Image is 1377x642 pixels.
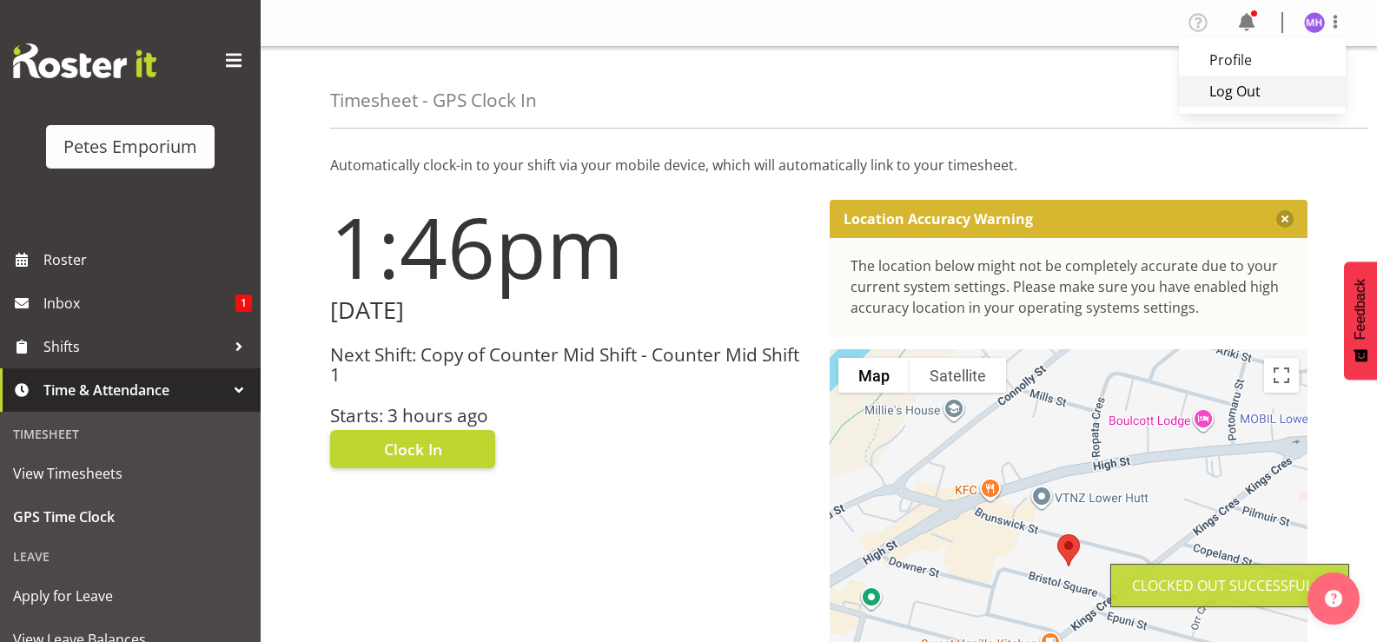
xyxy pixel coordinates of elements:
h4: Timesheet - GPS Clock In [330,90,537,110]
span: Inbox [43,290,235,316]
a: Apply for Leave [4,574,256,618]
span: GPS Time Clock [13,504,248,530]
p: Automatically clock-in to your shift via your mobile device, which will automatically link to you... [330,155,1307,175]
div: Leave [4,539,256,574]
div: Timesheet [4,416,256,452]
p: Location Accuracy Warning [844,210,1033,228]
button: Clock In [330,430,495,468]
div: Petes Emporium [63,134,197,160]
a: Profile [1179,44,1346,76]
img: help-xxl-2.png [1325,590,1342,607]
span: View Timesheets [13,460,248,486]
span: Roster [43,247,252,273]
div: Clocked out Successfully [1132,575,1327,596]
h3: Next Shift: Copy of Counter Mid Shift - Counter Mid Shift 1 [330,345,809,386]
button: Close message [1276,210,1294,228]
img: mackenzie-halford4471.jpg [1304,12,1325,33]
a: GPS Time Clock [4,495,256,539]
span: Clock In [384,438,442,460]
a: View Timesheets [4,452,256,495]
button: Feedback - Show survey [1344,261,1377,380]
button: Show satellite imagery [910,358,1006,393]
h3: Starts: 3 hours ago [330,406,809,426]
button: Toggle fullscreen view [1264,358,1299,393]
img: Rosterit website logo [13,43,156,78]
a: Log Out [1179,76,1346,107]
h1: 1:46pm [330,200,809,294]
span: Time & Attendance [43,377,226,403]
div: The location below might not be completely accurate due to your current system settings. Please m... [851,255,1288,318]
button: Show street map [838,358,910,393]
span: 1 [235,295,252,312]
span: Apply for Leave [13,583,248,609]
h2: [DATE] [330,297,809,324]
span: Shifts [43,334,226,360]
span: Feedback [1353,279,1368,340]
